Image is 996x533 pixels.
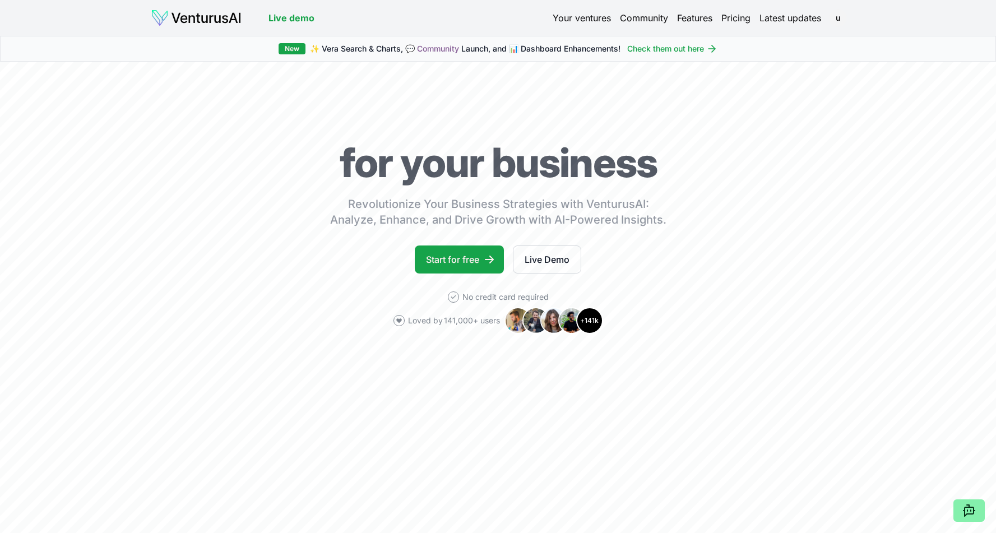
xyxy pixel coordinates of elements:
[151,9,242,27] img: logo
[417,44,459,53] a: Community
[620,11,668,25] a: Community
[310,43,620,54] span: ✨ Vera Search & Charts, 💬 Launch, and 📊 Dashboard Enhancements!
[504,307,531,334] img: Avatar 1
[268,11,314,25] a: Live demo
[415,245,504,274] a: Start for free
[830,10,846,26] button: u
[558,307,585,334] img: Avatar 4
[279,43,305,54] div: New
[553,11,611,25] a: Your ventures
[627,43,717,54] a: Check them out here
[513,245,581,274] a: Live Demo
[522,307,549,334] img: Avatar 2
[540,307,567,334] img: Avatar 3
[721,11,751,25] a: Pricing
[829,9,847,27] span: u
[677,11,712,25] a: Features
[759,11,821,25] a: Latest updates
